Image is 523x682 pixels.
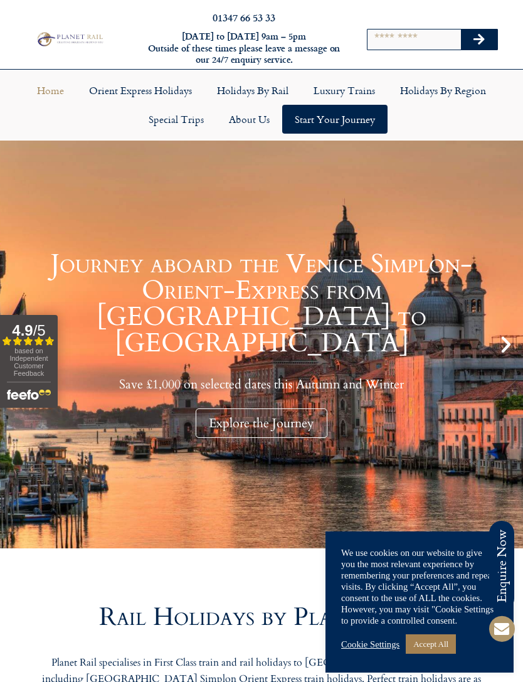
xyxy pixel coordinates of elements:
[136,105,216,134] a: Special Trips
[282,105,388,134] a: Start your Journey
[341,639,399,650] a: Cookie Settings
[301,76,388,105] a: Luxury Trains
[31,251,492,356] h1: Journey aboard the Venice Simplon-Orient-Express from [GEOGRAPHIC_DATA] to [GEOGRAPHIC_DATA]
[196,408,327,438] div: Explore the Journey
[77,76,204,105] a: Orient Express Holidays
[461,29,497,50] button: Search
[204,76,301,105] a: Holidays by Rail
[388,76,499,105] a: Holidays by Region
[24,76,77,105] a: Home
[31,376,492,392] p: Save £1,000 on selected dates this Autumn and Winter
[142,31,346,66] h6: [DATE] to [DATE] 9am – 5pm Outside of these times please leave a message on our 24/7 enquiry serv...
[6,76,517,134] nav: Menu
[34,31,105,48] img: Planet Rail Train Holidays Logo
[341,547,498,626] div: We use cookies on our website to give you the most relevant experience by remembering your prefer...
[31,605,492,630] h2: Rail Holidays by Planet Rail
[406,634,456,654] a: Accept All
[213,10,275,24] a: 01347 66 53 33
[495,334,517,355] div: Next slide
[216,105,282,134] a: About Us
